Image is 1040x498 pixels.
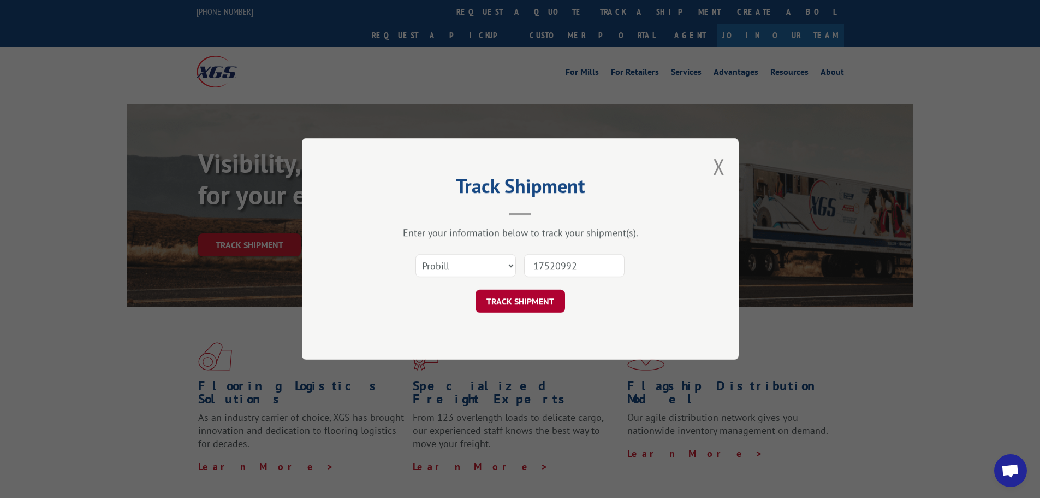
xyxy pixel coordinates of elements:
input: Number(s) [524,254,625,277]
h2: Track Shipment [356,178,684,199]
div: Enter your information below to track your shipment(s). [356,226,684,239]
a: Open chat [994,454,1027,487]
button: TRACK SHIPMENT [476,290,565,313]
button: Close modal [713,152,725,181]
